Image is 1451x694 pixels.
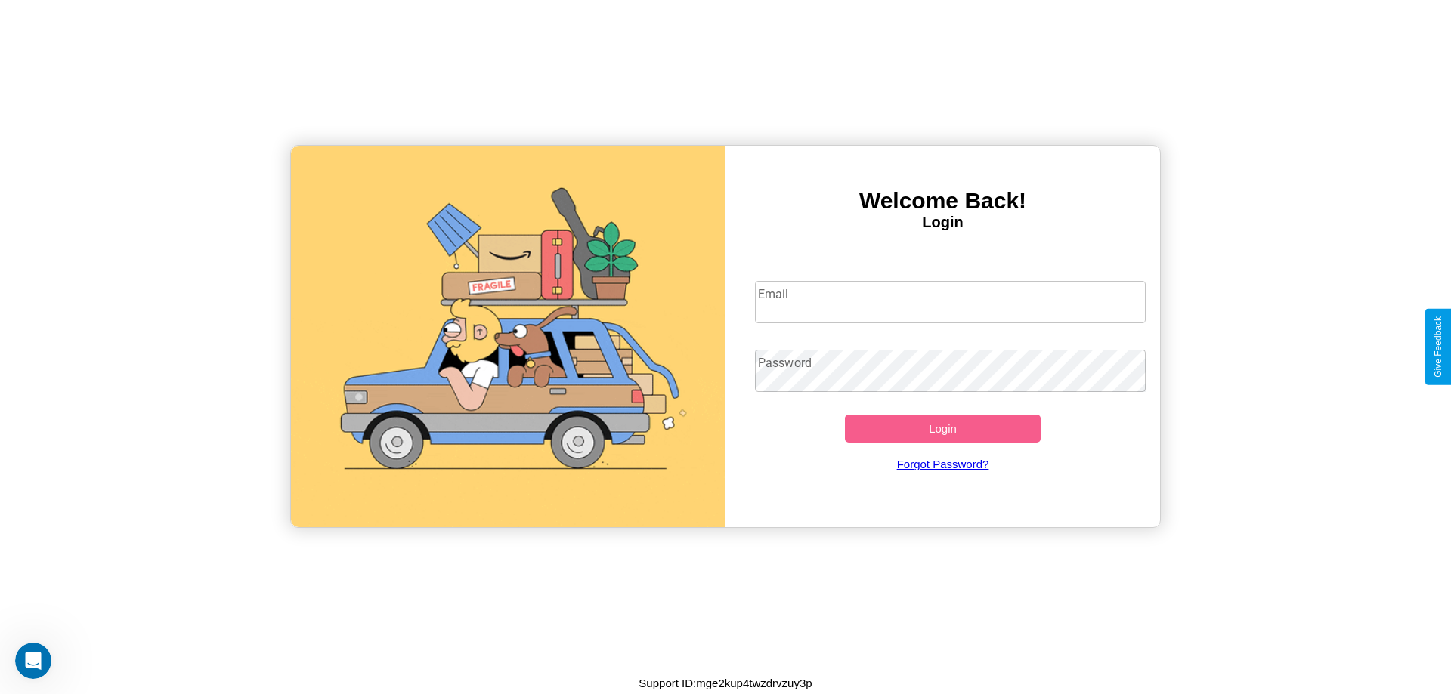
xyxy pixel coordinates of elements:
[1433,316,1443,378] div: Give Feedback
[15,643,51,679] iframe: Intercom live chat
[639,673,812,693] p: Support ID: mge2kup4twzdrvzuy3p
[725,188,1160,214] h3: Welcome Back!
[291,146,725,527] img: gif
[747,443,1139,486] a: Forgot Password?
[845,415,1041,443] button: Login
[725,214,1160,231] h4: Login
